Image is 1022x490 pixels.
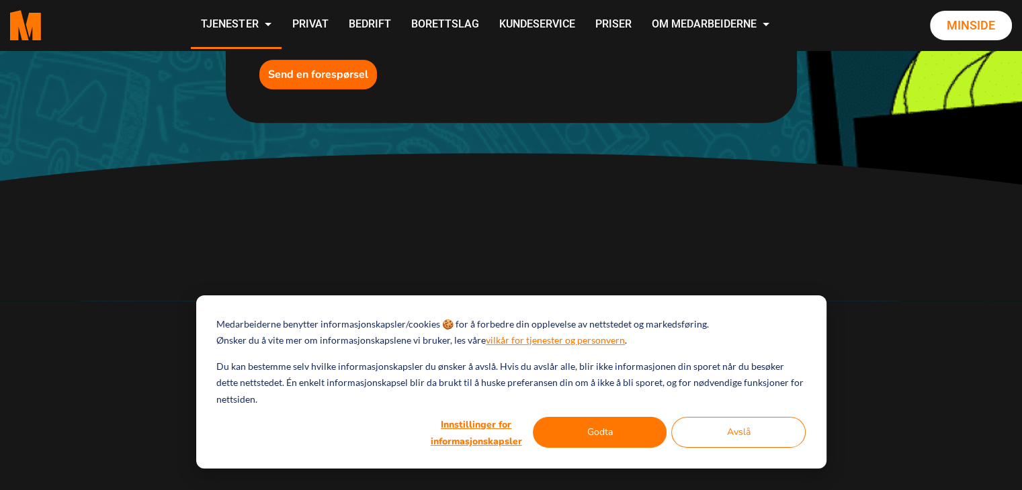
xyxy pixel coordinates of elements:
[196,295,826,469] div: Cookie banner
[216,332,627,349] p: Ønsker du å vite mer om informasjonskapslene vi bruker, les våre .
[488,1,585,49] a: Kundeservice
[671,417,806,448] button: Avslå
[930,11,1012,40] a: Minside
[191,1,282,49] a: Tjenester
[268,67,368,82] b: Send en forespørsel
[216,316,709,333] p: Medarbeiderne benytter informasjonskapsler/cookies 🍪 for å forbedre din opplevelse av nettstedet ...
[216,358,805,408] p: Du kan bestemme selv hvilke informasjonskapsler du ønsker å avslå. Hvis du avslår alle, blir ikke...
[259,60,377,89] button: Send en forespørsel
[641,1,779,49] a: Om Medarbeiderne
[533,417,667,448] button: Godta
[425,417,528,448] button: Innstillinger for informasjonskapsler
[486,332,625,349] a: vilkår for tjenester og personvern
[585,1,641,49] a: Priser
[400,1,488,49] a: Borettslag
[338,1,400,49] a: Bedrift
[282,1,338,49] a: Privat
